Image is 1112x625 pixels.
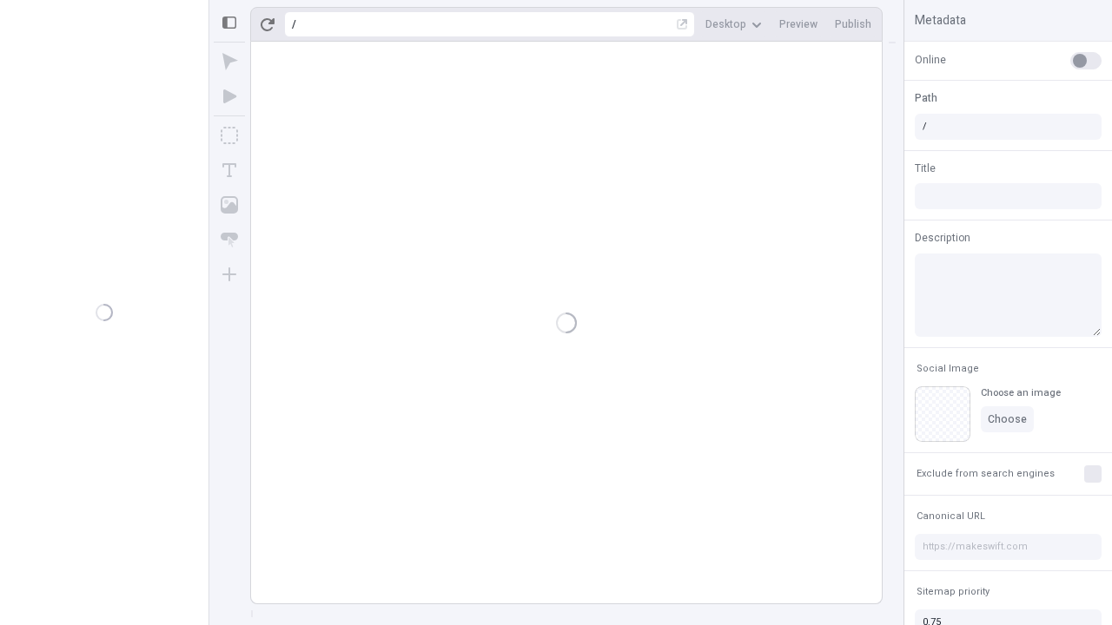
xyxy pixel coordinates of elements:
span: Preview [779,17,817,31]
span: Online [915,52,946,68]
button: Social Image [913,359,983,379]
button: Exclude from search engines [913,464,1058,484]
span: Exclude from search engines [917,467,1055,480]
span: Description [915,230,970,246]
span: Path [915,90,937,106]
span: Sitemap priority [917,585,990,598]
span: Social Image [917,362,979,375]
button: Canonical URL [913,506,989,527]
button: Choose [981,406,1034,432]
button: Box [214,120,245,151]
button: Sitemap priority [913,582,993,602]
input: https://makeswift.com [915,534,1102,560]
span: Desktop [705,17,746,31]
button: Image [214,189,245,220]
button: Publish [828,11,878,37]
button: Desktop [698,11,769,37]
button: Preview [772,11,824,37]
div: Choose an image [981,386,1061,399]
span: Canonical URL [917,510,985,523]
button: Text [214,155,245,186]
span: Title [915,161,936,176]
button: Button [214,224,245,255]
div: / [292,17,296,31]
span: Choose [988,412,1027,426]
span: Publish [835,17,871,31]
